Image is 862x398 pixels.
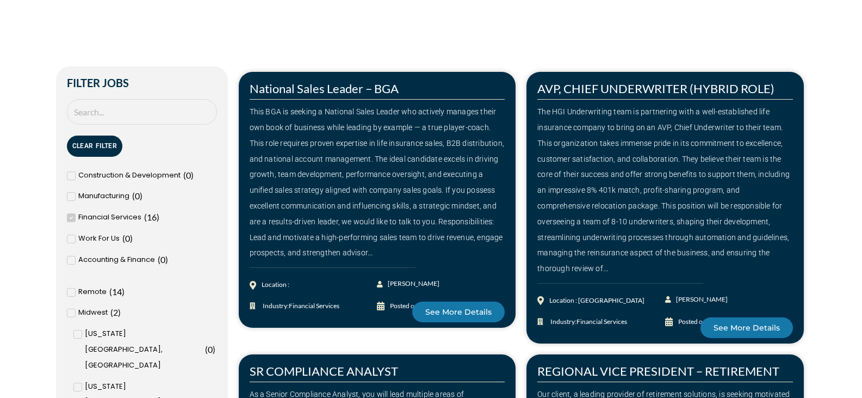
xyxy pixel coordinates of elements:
[213,344,215,354] span: )
[425,308,492,316] span: See More Details
[78,284,107,300] span: Remote
[250,104,505,261] div: This BGA is seeking a National Sales Leader who actively manages their own book of business while...
[112,286,122,297] span: 14
[125,233,130,243] span: 0
[67,77,217,88] h2: Filter Jobs
[140,191,142,201] span: )
[78,305,108,321] span: Midwest
[85,326,202,373] span: [US_STATE][GEOGRAPHIC_DATA], [GEOGRAPHIC_DATA]
[191,170,194,180] span: )
[78,252,155,268] span: Accounting & Finance
[250,81,399,96] a: National Sales Leader – BGA
[78,188,129,204] span: Manufacturing
[537,81,774,96] a: AVP, CHIEF UNDERWRITER (HYBRID ROLE)
[122,286,125,297] span: )
[165,254,168,265] span: )
[160,254,165,265] span: 0
[208,344,213,354] span: 0
[714,324,780,332] span: See More Details
[186,170,191,180] span: 0
[385,276,439,292] span: [PERSON_NAME]
[700,317,793,338] a: See More Details
[144,212,147,222] span: (
[549,293,644,309] div: Location : [GEOGRAPHIC_DATA]
[537,364,779,378] a: REGIONAL VICE PRESIDENT – RETIREMENT
[135,191,140,201] span: 0
[78,168,181,183] span: Construction & Development
[113,307,118,317] span: 2
[122,233,125,243] span: (
[665,292,729,308] a: [PERSON_NAME]
[110,307,113,317] span: (
[183,170,186,180] span: (
[537,104,793,277] div: The HGI Underwriting team is partnering with a well-established life insurance company to bring o...
[262,277,289,293] div: Location :
[673,292,728,308] span: [PERSON_NAME]
[130,233,133,243] span: )
[67,99,217,125] input: Search Job
[147,212,157,222] span: 16
[118,307,121,317] span: )
[132,191,135,201] span: (
[412,302,505,322] a: See More Details
[377,276,441,292] a: [PERSON_NAME]
[250,364,398,378] a: SR COMPLIANCE ANALYST
[109,286,112,297] span: (
[205,344,208,354] span: (
[78,210,141,225] span: Financial Services
[158,254,160,265] span: (
[67,136,123,157] button: Clear Filter
[157,212,159,222] span: )
[78,231,120,247] span: Work For Us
